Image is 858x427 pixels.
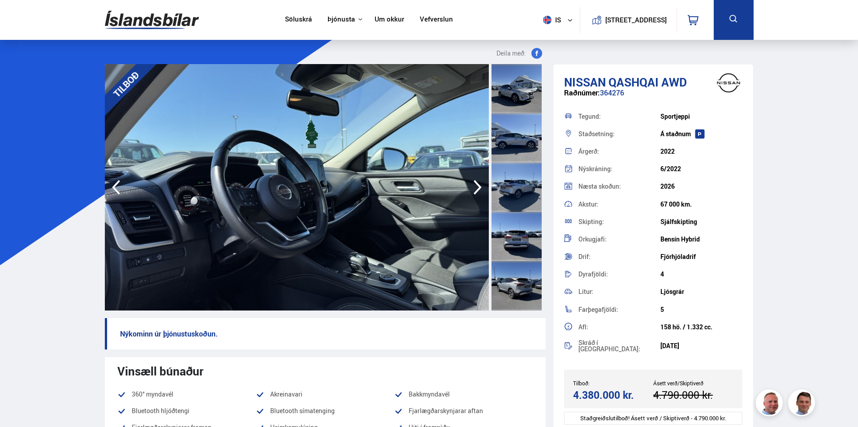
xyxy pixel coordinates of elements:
button: [STREET_ADDRESS] [609,16,664,24]
div: Ljósgrár [660,288,742,295]
div: 4.790.000 kr. [653,389,731,401]
div: 67 000 km. [660,201,742,208]
div: Skipting: [578,219,660,225]
div: 158 hö. / 1.332 cc. [660,323,742,331]
div: Vinsæll búnaður [117,364,533,378]
div: Farþegafjöldi: [578,306,660,313]
div: 4 [660,271,742,278]
img: svg+xml;base64,PHN2ZyB4bWxucz0iaHR0cDovL3d3dy53My5vcmcvMjAwMC9zdmciIHdpZHRoPSI1MTIiIGhlaWdodD0iNT... [543,16,552,24]
li: Bakkmyndavél [394,389,533,400]
div: Fjórhjóladrif [660,253,742,260]
img: 3292790.jpeg [105,64,489,311]
div: Staðgreiðslutilboð! Ásett verð / Skiptiverð - 4.790.000 kr. [564,412,743,425]
img: siFngHWaQ9KaOqBr.png [757,391,784,418]
div: Bensín Hybrid [660,236,742,243]
li: 360° myndavél [117,389,256,400]
a: Söluskrá [285,15,312,25]
button: is [539,7,580,33]
div: Tilboð: [573,380,653,386]
div: 5 [660,306,742,313]
div: Á staðnum [660,130,742,138]
span: is [539,16,562,24]
button: Deila með: [493,48,546,59]
button: Opna LiveChat spjallviðmót [7,4,34,30]
div: Litur: [578,289,660,295]
div: Dyrafjöldi: [578,271,660,277]
span: Deila með: [496,48,526,59]
div: Árgerð: [578,148,660,155]
div: TILBOÐ [92,51,160,118]
div: Staðsetning: [578,131,660,137]
span: Raðnúmer: [564,88,600,98]
div: Næsta skoðun: [578,183,660,190]
button: Þjónusta [328,15,355,24]
span: Nissan [564,74,606,90]
span: Qashqai AWD [608,74,687,90]
div: Afl: [578,324,660,330]
li: Akreinavari [256,389,394,400]
li: Bluetooth símatenging [256,405,394,416]
img: brand logo [711,69,746,97]
li: Bluetooth hljóðtengi [117,405,256,416]
img: FbJEzSuNWCJXmdc-.webp [789,391,816,418]
div: Drif: [578,254,660,260]
div: Orkugjafi: [578,236,660,242]
div: Skráð í [GEOGRAPHIC_DATA]: [578,340,660,352]
p: Nýkominn úr þjónustuskoðun. [105,318,546,349]
div: 364276 [564,89,743,106]
a: [STREET_ADDRESS] [585,7,672,33]
div: Nýskráning: [578,166,660,172]
div: [DATE] [660,342,742,349]
a: Vefverslun [420,15,453,25]
a: Um okkur [375,15,404,25]
li: Fjarlægðarskynjarar aftan [394,405,533,416]
div: 4.380.000 kr. [573,389,651,401]
div: Akstur: [578,201,660,207]
div: 6/2022 [660,165,742,173]
div: 2026 [660,183,742,190]
div: Sjálfskipting [660,218,742,225]
img: G0Ugv5HjCgRt.svg [105,5,199,35]
div: Tegund: [578,113,660,120]
div: 2022 [660,148,742,155]
div: Ásett verð/Skiptiverð [653,380,733,386]
div: Sportjeppi [660,113,742,120]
